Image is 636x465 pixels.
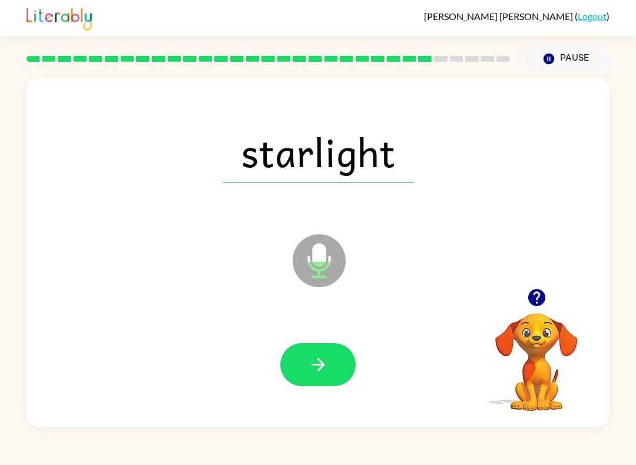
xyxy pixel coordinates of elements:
img: Literably [26,5,92,31]
a: Logout [578,11,607,22]
span: starlight [223,121,413,182]
div: ( ) [424,11,609,22]
span: [PERSON_NAME] [PERSON_NAME] [424,11,575,22]
video: Your browser must support playing .mp4 files to use Literably. Please try using another browser. [478,295,595,413]
button: Pause [524,45,609,72]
